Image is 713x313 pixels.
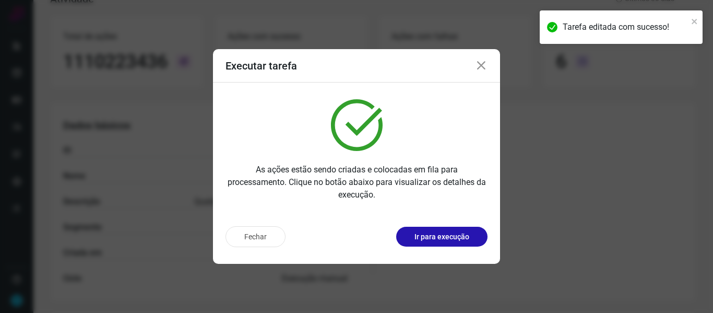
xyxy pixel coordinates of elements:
[691,15,698,27] button: close
[414,231,469,242] p: Ir para execução
[331,99,383,151] img: verified.svg
[225,164,488,201] p: As ações estão sendo criadas e colocadas em fila para processamento. Clique no botão abaixo para ...
[563,21,688,33] div: Tarefa editada com sucesso!
[225,226,286,247] button: Fechar
[225,60,297,72] h3: Executar tarefa
[396,227,488,247] button: Ir para execução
